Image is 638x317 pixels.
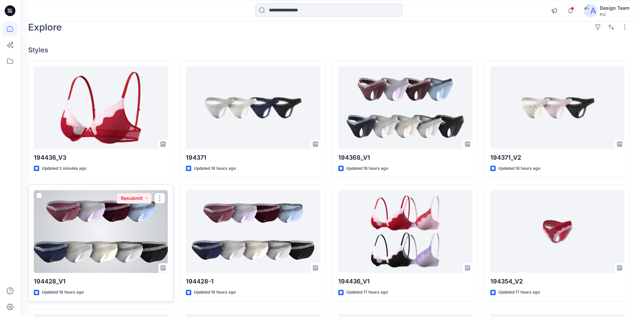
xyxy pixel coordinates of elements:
[346,289,388,296] p: Updated 17 hours ago
[338,190,472,273] a: 194436_V1
[194,165,236,172] p: Updated 16 hours ago
[34,153,168,162] p: 194436_V3
[600,12,630,17] div: PIC
[186,277,320,286] p: 194428-1
[338,277,472,286] p: 194436_V1
[490,153,624,162] p: 194371_V2
[584,4,597,17] img: avatar
[194,289,236,296] p: Updated 16 hours ago
[186,190,320,273] a: 194428-1
[34,190,168,273] a: 194428_V1
[600,4,630,12] div: Design Team
[490,66,624,149] a: 194371_V2
[42,289,84,296] p: Updated 16 hours ago
[338,66,472,149] a: 194368_V1
[338,153,472,162] p: 194368_V1
[28,22,62,33] h2: Explore
[346,165,388,172] p: Updated 16 hours ago
[498,289,540,296] p: Updated 17 hours ago
[186,66,320,149] a: 194371
[498,165,540,172] p: Updated 16 hours ago
[34,66,168,149] a: 194436_V3
[34,277,168,286] p: 194428_V1
[42,165,86,172] p: Updated 3 minutes ago
[28,46,630,54] h4: Styles
[186,153,320,162] p: 194371
[490,277,624,286] p: 194354_V2
[490,190,624,273] a: 194354_V2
